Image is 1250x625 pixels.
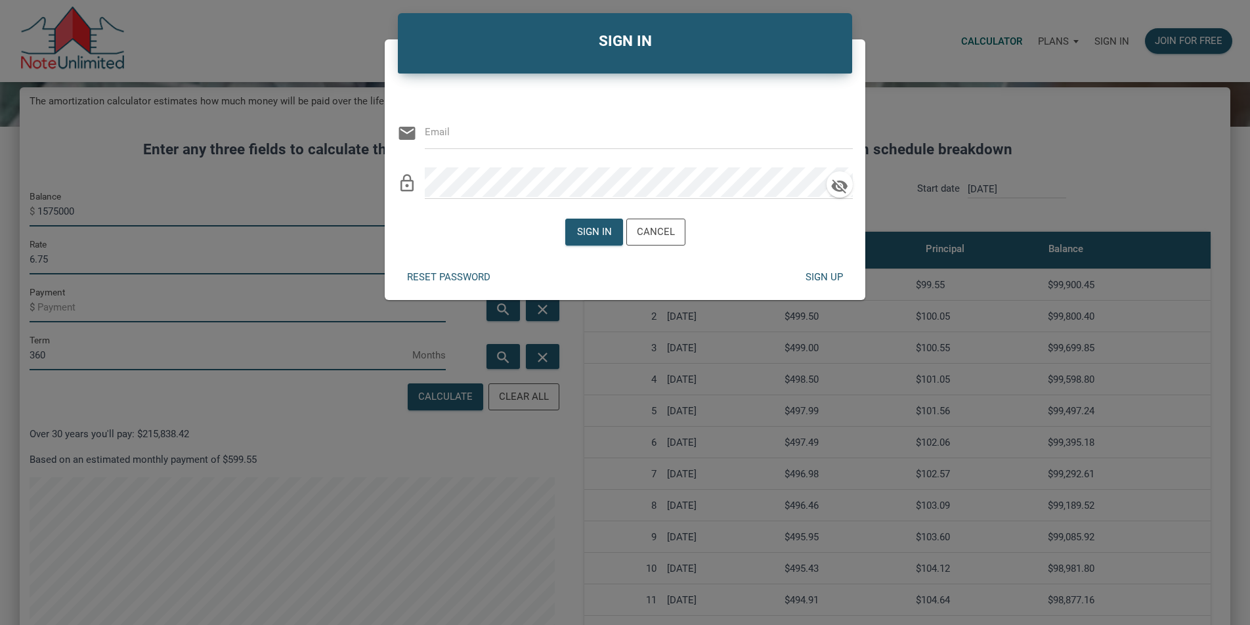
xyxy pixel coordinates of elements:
[407,270,490,285] div: Reset password
[806,270,843,285] div: Sign up
[626,219,685,246] button: Cancel
[576,225,611,240] div: Sign in
[425,118,833,147] input: Email
[795,265,853,290] button: Sign up
[637,225,675,240] div: Cancel
[397,123,417,143] i: email
[397,265,500,290] button: Reset password
[565,219,623,246] button: Sign in
[408,30,842,53] h4: SIGN IN
[397,173,417,193] i: lock_outline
